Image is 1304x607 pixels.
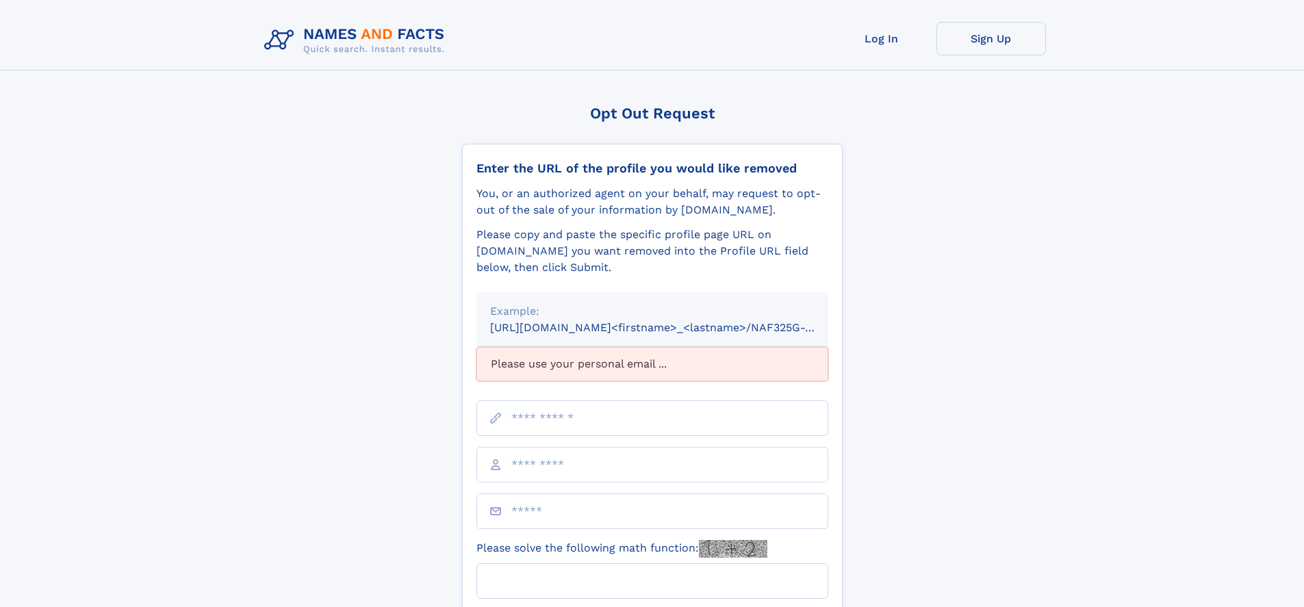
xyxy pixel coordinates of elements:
div: Example: [490,303,815,320]
div: Please use your personal email ... [476,347,828,381]
a: Log In [827,22,936,55]
div: Opt Out Request [462,105,843,122]
div: Enter the URL of the profile you would like removed [476,161,828,176]
div: Please copy and paste the specific profile page URL on [DOMAIN_NAME] you want removed into the Pr... [476,227,828,276]
a: Sign Up [936,22,1046,55]
small: [URL][DOMAIN_NAME]<firstname>_<lastname>/NAF325G-xxxxxxxx [490,321,854,334]
img: Logo Names and Facts [259,22,456,59]
div: You, or an authorized agent on your behalf, may request to opt-out of the sale of your informatio... [476,185,828,218]
label: Please solve the following math function: [476,540,767,558]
